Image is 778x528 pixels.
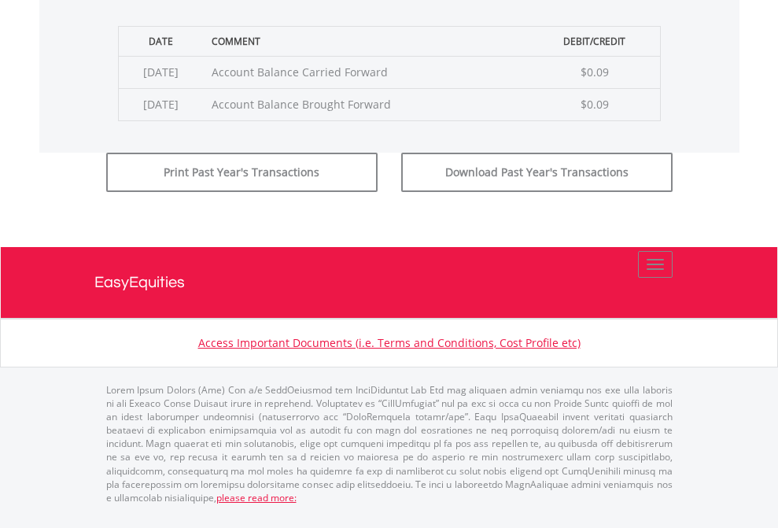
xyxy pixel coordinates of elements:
td: Account Balance Carried Forward [204,56,529,88]
td: [DATE] [118,88,204,120]
th: Date [118,26,204,56]
p: Lorem Ipsum Dolors (Ame) Con a/e SeddOeiusmod tem InciDiduntut Lab Etd mag aliquaen admin veniamq... [106,383,673,504]
th: Comment [204,26,529,56]
a: please read more: [216,491,297,504]
span: $0.09 [581,65,609,79]
a: EasyEquities [94,247,684,318]
td: [DATE] [118,56,204,88]
span: $0.09 [581,97,609,112]
th: Debit/Credit [529,26,660,56]
button: Download Past Year's Transactions [401,153,673,192]
button: Print Past Year's Transactions [106,153,378,192]
a: Access Important Documents (i.e. Terms and Conditions, Cost Profile etc) [198,335,581,350]
td: Account Balance Brought Forward [204,88,529,120]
